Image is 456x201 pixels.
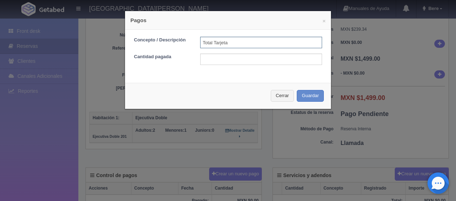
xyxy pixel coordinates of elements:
button: × [322,18,326,24]
label: Concepto / Descripción [129,37,195,44]
button: Guardar [297,90,324,102]
h4: Pagos [130,16,326,24]
button: Cerrar [271,90,294,102]
label: Cantidad pagada [129,54,195,60]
